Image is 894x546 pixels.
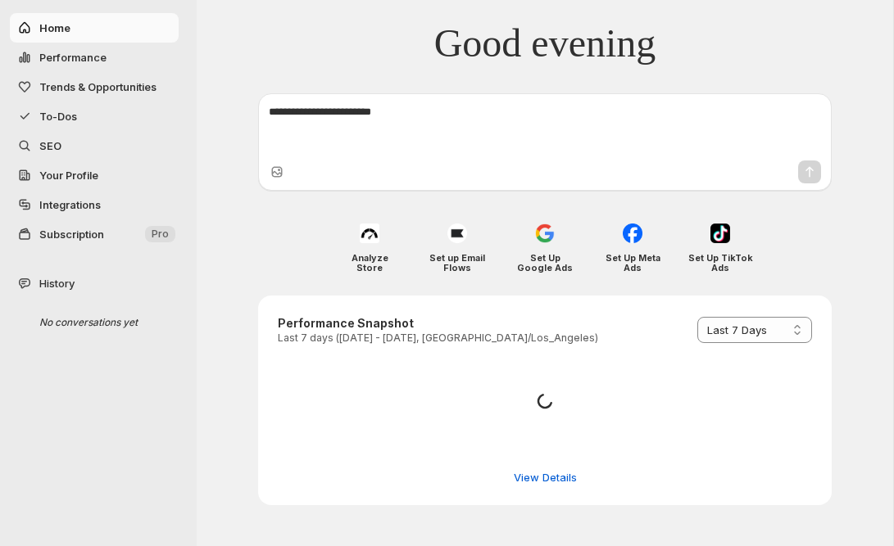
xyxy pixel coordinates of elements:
[39,51,107,64] span: Performance
[360,223,379,243] img: Analyze Store icon
[39,80,157,93] span: Trends & Opportunities
[688,253,753,273] h4: Set Up TikTok Ads
[152,228,169,241] span: Pro
[39,21,70,34] span: Home
[338,253,402,273] h4: Analyze Store
[513,253,578,273] h4: Set Up Google Ads
[514,469,577,485] span: View Details
[447,223,467,243] img: Set up Email Flows icon
[10,43,179,72] button: Performance
[710,223,730,243] img: Set Up TikTok Ads icon
[10,72,179,102] button: Trends & Opportunities
[39,198,101,211] span: Integrations
[39,110,77,123] span: To-Dos
[10,219,179,249] button: Subscription
[10,102,179,131] button: To-Dos
[269,164,285,180] button: Upload image
[39,228,104,241] span: Subscription
[10,131,179,160] a: SEO
[601,253,665,273] h4: Set Up Meta Ads
[425,253,490,273] h4: Set up Email Flows
[10,190,179,219] a: Integrations
[39,139,61,152] span: SEO
[10,13,179,43] button: Home
[434,20,656,67] span: Good evening
[10,160,179,190] a: Your Profile
[39,275,75,291] span: History
[623,223,642,243] img: Set Up Meta Ads icon
[39,169,98,182] span: Your Profile
[535,223,555,243] img: Set Up Google Ads icon
[26,308,182,337] div: No conversations yet
[504,464,587,490] button: View detailed performance
[278,315,598,332] h3: Performance Snapshot
[278,332,598,345] p: Last 7 days ([DATE] - [DATE], [GEOGRAPHIC_DATA]/Los_Angeles)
